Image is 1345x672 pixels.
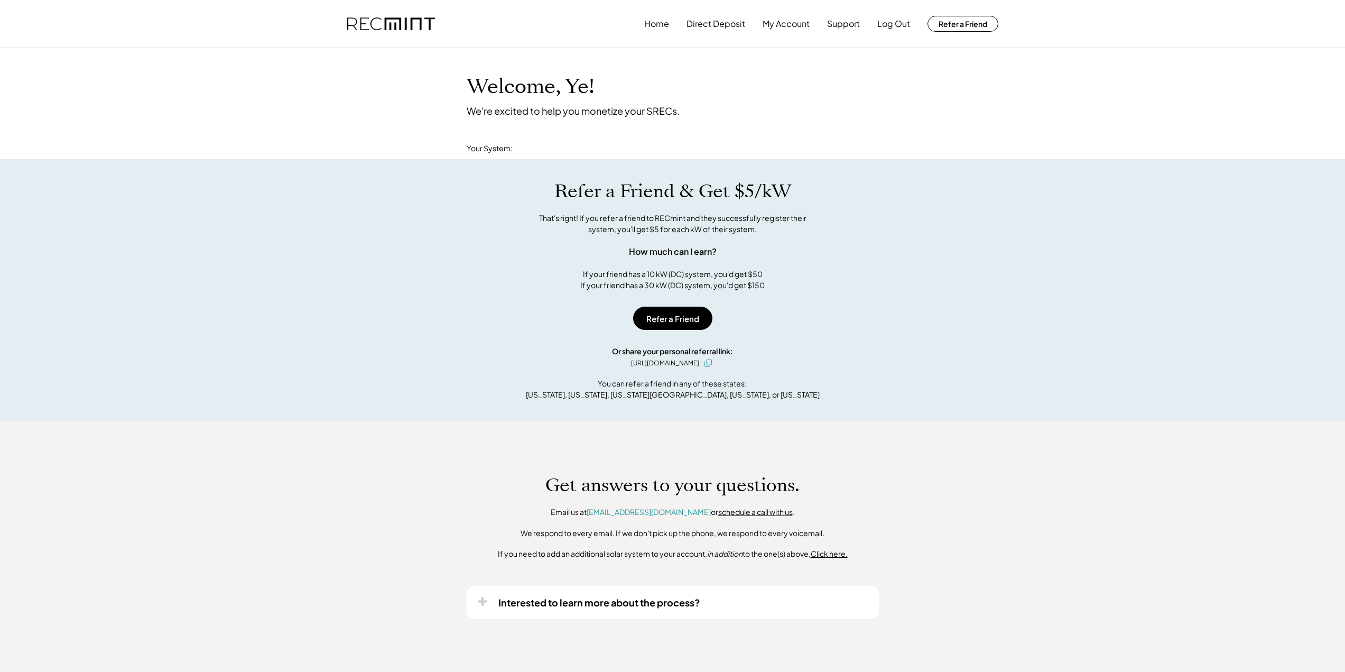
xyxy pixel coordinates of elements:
div: We're excited to help you monetize your SRECs. [467,105,680,117]
h1: Get answers to your questions. [545,474,800,496]
button: My Account [763,13,810,34]
button: Log Out [877,13,910,34]
div: Your System: [467,143,513,154]
div: Interested to learn more about the process? [498,596,700,609]
em: in addition [707,549,743,558]
button: Home [644,13,669,34]
button: Support [827,13,860,34]
a: schedule a call with us [718,507,793,517]
h1: Welcome, Ye! [467,75,599,99]
button: click to copy [702,357,715,370]
div: Or share your personal referral link: [612,346,733,357]
button: Direct Deposit [687,13,745,34]
a: [EMAIL_ADDRESS][DOMAIN_NAME] [587,507,711,517]
u: Click here. [811,549,848,558]
button: Refer a Friend [927,16,998,32]
div: That's right! If you refer a friend to RECmint and they successfully register their system, you'l... [527,213,818,235]
div: If your friend has a 10 kW (DC) system, you'd get $50 If your friend has a 30 kW (DC) system, you... [580,269,765,291]
div: How much can I earn? [629,245,717,258]
div: Email us at or . [551,507,795,518]
div: If you need to add an additional solar system to your account, to the one(s) above, [498,549,848,559]
h1: Refer a Friend & Get $5/kW [554,180,791,202]
div: You can refer a friend in any of these states: [US_STATE], [US_STATE], [US_STATE][GEOGRAPHIC_DATA... [526,378,820,400]
button: Refer a Friend [633,307,712,330]
div: We respond to every email. If we don't pick up the phone, we respond to every voicemail. [521,528,824,539]
div: [URL][DOMAIN_NAME] [631,358,699,368]
img: recmint-logotype%403x.png [347,17,435,31]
